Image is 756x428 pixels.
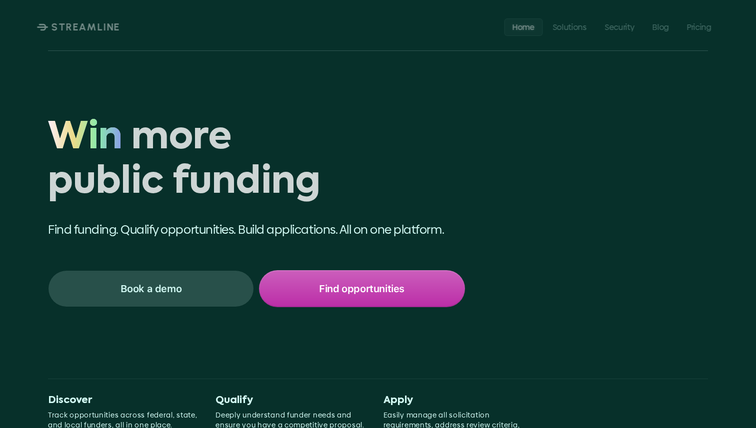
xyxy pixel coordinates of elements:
p: Discover [48,395,199,407]
a: Pricing [679,18,719,35]
p: Find opportunities [319,282,404,295]
p: Book a demo [120,282,182,295]
p: Security [605,22,634,31]
p: Qualify [215,395,367,407]
a: Blog [644,18,677,35]
p: Pricing [687,22,711,31]
span: Win [48,116,122,161]
p: STREAMLINE [51,21,120,33]
p: Home [512,22,535,31]
p: Find funding. Qualify opportunities. Build applications. All on one platform. [48,221,465,238]
a: Find opportunities [259,270,465,307]
a: Home [504,18,543,35]
a: Book a demo [48,270,254,307]
a: Security [597,18,642,35]
p: Solutions [552,22,586,31]
h1: Win more public funding [48,116,465,205]
a: STREAMLINE [37,21,120,33]
p: Blog [652,22,669,31]
p: Apply [383,395,535,407]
